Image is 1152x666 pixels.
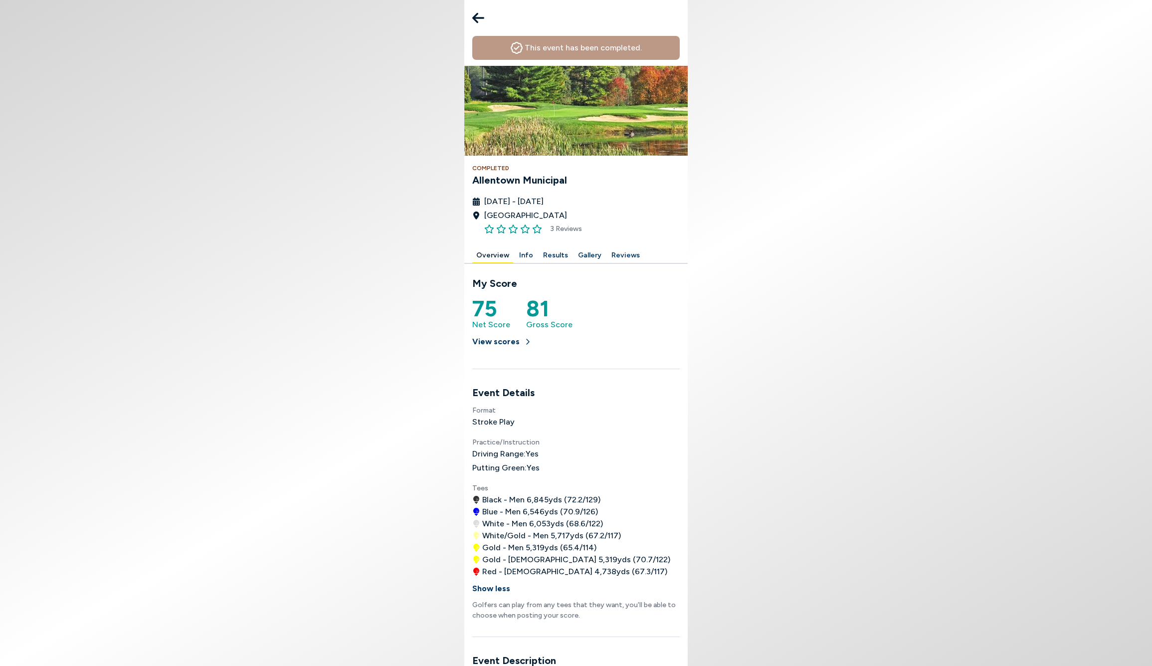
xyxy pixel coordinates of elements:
button: View scores [472,331,532,353]
button: Rate this item 1 stars [484,224,494,234]
button: Rate this item 5 stars [532,224,542,234]
h3: Allentown Municipal [472,173,680,188]
span: Tees [472,484,488,492]
span: Blue - Men 6,546 yds ( 70.9 / 126 ) [482,506,598,518]
span: Gross Score [526,319,573,331]
h4: Driving Range: Yes [472,448,680,460]
h5: 75 [472,299,510,319]
span: [GEOGRAPHIC_DATA] [484,210,567,222]
span: White - Men 6,053 yds ( 68.6 / 122 ) [482,518,603,530]
div: Manage your account [464,248,688,263]
button: Rate this item 3 stars [508,224,518,234]
h4: This event has been completed. [525,42,642,54]
span: Red - [DEMOGRAPHIC_DATA] 4,738 yds ( 67.3 / 117 ) [482,566,667,578]
button: Rate this item 2 stars [496,224,506,234]
h4: Completed [472,164,680,173]
h4: Stroke Play [472,416,680,428]
span: Gold - [DEMOGRAPHIC_DATA] 5,319 yds ( 70.7 / 122 ) [482,554,670,566]
h3: Event Details [472,385,680,400]
p: Golfers can play from any tees that they want, you'll be able to choose when posting your score. [472,600,680,621]
span: Gold - Men 5,319 yds ( 65.4 / 114 ) [482,542,596,554]
span: Format [472,406,496,415]
span: 3 Reviews [550,223,582,234]
button: Info [515,248,537,263]
span: Black - Men 6,845 yds ( 72.2 / 129 ) [482,494,600,506]
img: Allentown Municipal [464,66,688,156]
span: White/Gold - Men 5,717 yds ( 67.2 / 117 ) [482,530,621,542]
h3: My Score [472,276,680,291]
span: Net Score [472,319,510,331]
button: Results [539,248,572,263]
button: Overview [472,248,513,263]
button: Gallery [574,248,605,263]
h4: Putting Green: Yes [472,462,680,474]
button: Reviews [607,248,644,263]
span: Practice/Instruction [472,438,540,446]
h5: 81 [526,299,573,319]
button: Show less [472,578,510,600]
span: [DATE] - [DATE] [484,196,544,208]
button: Rate this item 4 stars [520,224,530,234]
